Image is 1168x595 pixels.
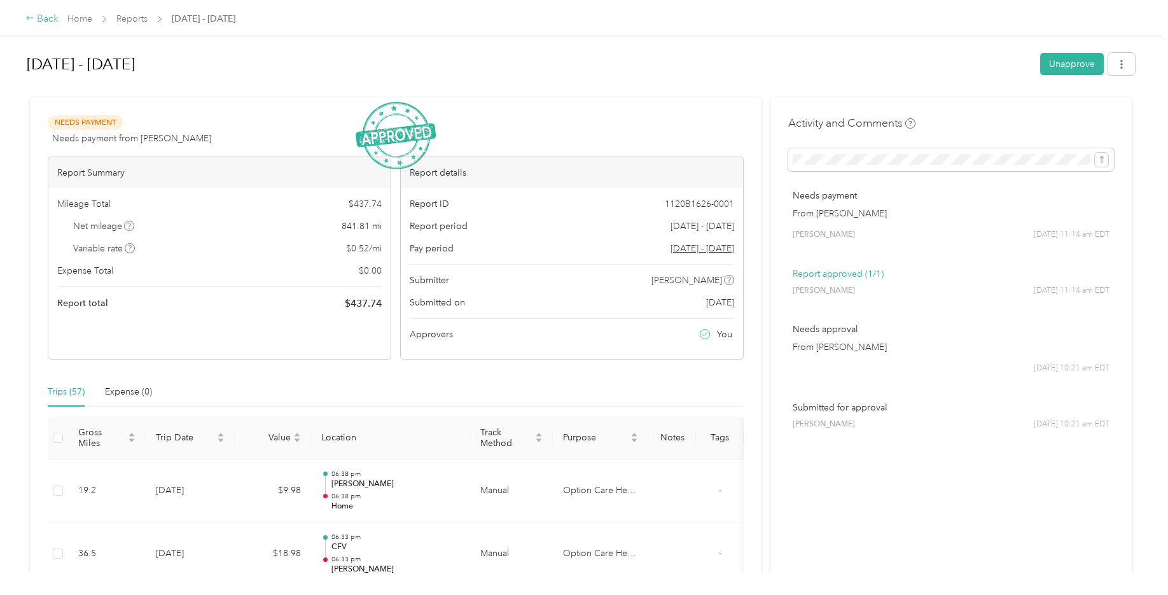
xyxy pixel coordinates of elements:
[671,242,734,255] span: Go to pay period
[331,470,460,479] p: 06:38 pm
[648,417,696,459] th: Notes
[563,432,628,443] span: Purpose
[717,328,732,341] span: You
[67,13,92,24] a: Home
[331,479,460,490] p: [PERSON_NAME]
[793,207,1109,220] p: From [PERSON_NAME]
[410,220,468,233] span: Report period
[172,12,235,25] span: [DATE] - [DATE]
[470,417,553,459] th: Track Method
[793,285,855,297] span: [PERSON_NAME]
[1034,363,1109,374] span: [DATE] 10:21 am EDT
[57,264,113,277] span: Expense Total
[1034,229,1109,241] span: [DATE] 11:14 am EDT
[346,242,382,255] span: $ 0.52 / mi
[245,432,291,443] span: Value
[48,385,85,399] div: Trips (57)
[1034,419,1109,430] span: [DATE] 10:21 am EDT
[48,157,391,188] div: Report Summary
[630,437,638,444] span: caret-down
[793,401,1109,414] p: Submitted for approval
[401,157,743,188] div: Report details
[235,417,311,459] th: Value
[359,264,382,277] span: $ 0.00
[410,242,454,255] span: Pay period
[128,437,136,444] span: caret-down
[410,328,453,341] span: Approvers
[345,296,382,311] span: $ 437.74
[68,522,146,586] td: 36.5
[146,417,235,459] th: Trip Date
[52,132,211,145] span: Needs payment from [PERSON_NAME]
[293,437,301,444] span: caret-down
[480,427,532,449] span: Track Method
[553,417,648,459] th: Purpose
[410,197,449,211] span: Report ID
[719,485,721,496] span: -
[48,115,123,130] span: Needs Payment
[535,437,543,444] span: caret-down
[68,417,146,459] th: Gross Miles
[719,548,721,559] span: -
[331,501,460,512] p: Home
[1034,285,1109,297] span: [DATE] 11:14 am EDT
[553,522,648,586] td: Option Care Health
[651,274,722,287] span: [PERSON_NAME]
[235,459,311,523] td: $9.98
[349,197,382,211] span: $ 437.74
[788,115,915,131] h4: Activity and Comments
[553,459,648,523] td: Option Care Health
[78,427,125,449] span: Gross Miles
[671,220,734,233] span: [DATE] - [DATE]
[793,340,1109,354] p: From [PERSON_NAME]
[706,296,734,309] span: [DATE]
[793,189,1109,202] p: Needs payment
[146,459,235,523] td: [DATE]
[146,522,235,586] td: [DATE]
[331,533,460,542] p: 06:33 pm
[105,385,152,399] div: Expense (0)
[356,102,436,170] img: ApprovedStamp
[1040,53,1104,75] button: Unapprove
[73,220,135,233] span: Net mileage
[293,431,301,438] span: caret-up
[25,11,59,27] div: Back
[57,197,111,211] span: Mileage Total
[331,555,460,564] p: 06:33 pm
[235,522,311,586] td: $18.98
[535,431,543,438] span: caret-up
[630,431,638,438] span: caret-up
[470,459,553,523] td: Manual
[27,49,1031,80] h1: Sep 1 - 30, 2025
[410,296,465,309] span: Submitted on
[57,297,108,310] span: Report total
[311,417,470,459] th: Location
[470,522,553,586] td: Manual
[73,242,136,255] span: Variable rate
[128,431,136,438] span: caret-up
[156,432,214,443] span: Trip Date
[331,564,460,575] p: [PERSON_NAME]
[217,431,225,438] span: caret-up
[793,419,855,430] span: [PERSON_NAME]
[793,267,1109,281] p: Report approved (1/1)
[410,274,449,287] span: Submitter
[331,492,460,501] p: 06:38 pm
[217,437,225,444] span: caret-down
[793,323,1109,336] p: Needs approval
[665,197,734,211] span: 1120B1626-0001
[331,542,460,553] p: CFV
[68,459,146,523] td: 19.2
[1097,524,1168,595] iframe: Everlance-gr Chat Button Frame
[342,220,382,233] span: 841.81 mi
[696,417,744,459] th: Tags
[116,13,148,24] a: Reports
[793,229,855,241] span: [PERSON_NAME]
